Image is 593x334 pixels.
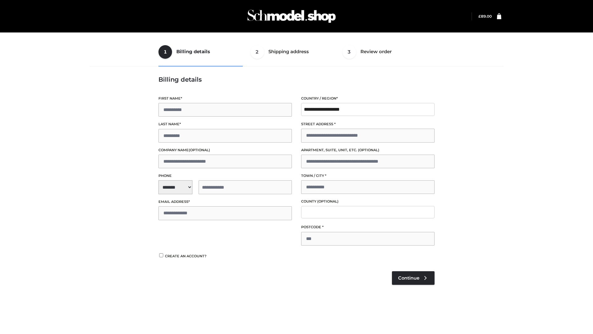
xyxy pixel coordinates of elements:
[158,76,435,83] h3: Billing details
[245,4,338,28] img: Schmodel Admin 964
[158,253,164,257] input: Create an account?
[301,96,435,101] label: Country / Region
[301,121,435,127] label: Street address
[189,148,210,152] span: (optional)
[301,173,435,179] label: Town / City
[158,199,292,205] label: Email address
[358,148,379,152] span: (optional)
[478,14,492,19] bdi: 89.00
[301,147,435,153] label: Apartment, suite, unit, etc.
[158,147,292,153] label: Company name
[158,173,292,179] label: Phone
[478,14,481,19] span: £
[392,271,435,285] a: Continue
[158,121,292,127] label: Last name
[301,224,435,230] label: Postcode
[301,199,435,204] label: County
[317,199,339,203] span: (optional)
[165,254,207,258] span: Create an account?
[478,14,492,19] a: £89.00
[398,275,419,281] span: Continue
[158,96,292,101] label: First name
